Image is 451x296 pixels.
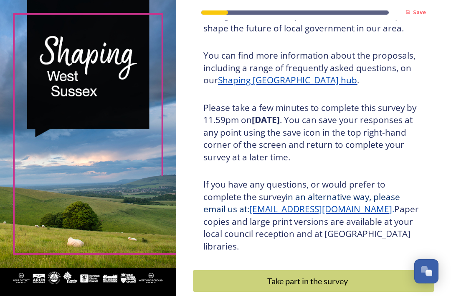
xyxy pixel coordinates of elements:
div: Take part in the survey [198,275,418,287]
h3: Please take a few minutes to complete this survey by 11.59pm on . You can save your responses at ... [203,102,424,164]
strong: Save [413,8,426,16]
strong: [DATE] [252,114,280,126]
a: Shaping [GEOGRAPHIC_DATA] hub [218,74,357,86]
button: Continue [193,270,434,292]
span: in an alternative way, please email us at: [203,191,402,215]
button: Open Chat [414,259,438,283]
a: [EMAIL_ADDRESS][DOMAIN_NAME] [249,203,392,215]
h3: If you have any questions, or would prefer to complete the survey Paper copies and large print ve... [203,178,424,252]
span: . [392,203,394,215]
h3: You can find more information about the proposals, including a range of frequently asked question... [203,49,424,87]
